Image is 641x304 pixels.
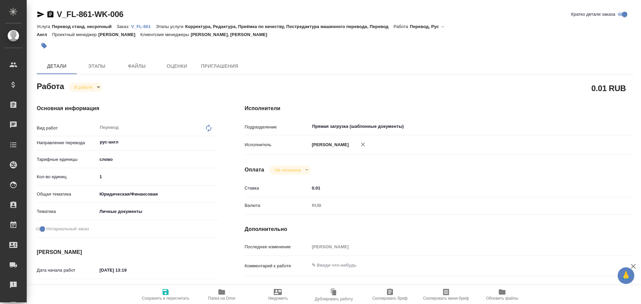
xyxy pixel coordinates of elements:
button: 🙏 [618,267,634,284]
p: Общая тематика [37,191,97,198]
p: Вид работ [37,125,97,131]
button: Open [214,141,216,143]
button: Open [598,126,599,127]
span: Папка на Drive [208,296,235,301]
p: Кол-во единиц [37,174,97,180]
button: Уведомить [250,285,306,304]
p: Этапы услуги [156,24,185,29]
span: Нотариальный заказ [46,226,89,232]
span: 🙏 [620,269,632,283]
span: Этапы [81,62,113,70]
button: Обновить файлы [474,285,530,304]
input: ✎ Введи что-нибудь [309,183,601,193]
div: Юридическая/Финансовая [97,189,218,200]
button: Не оплачена [273,167,302,173]
h4: [PERSON_NAME] [37,248,218,256]
h2: 0.01 RUB [591,82,626,94]
a: V_FL-861-WK-006 [57,10,124,19]
p: Услуга [37,24,52,29]
h4: Исполнители [245,104,634,112]
p: Работа [394,24,410,29]
p: Направление перевода [37,139,97,146]
span: Скопировать мини-бриф [423,296,469,301]
span: Дублировать работу [315,297,353,301]
button: Дублировать работу [306,285,362,304]
input: ✎ Введи что-нибудь [97,265,156,275]
input: Пустое поле [97,284,156,294]
button: Скопировать бриф [362,285,418,304]
button: Скопировать мини-бриф [418,285,474,304]
p: Дата начала работ [37,267,97,274]
a: V_FL-861 [131,23,156,29]
div: В работе [269,166,310,175]
button: Удалить исполнителя [356,137,370,152]
span: Оценки [161,62,193,70]
input: ✎ Введи что-нибудь [97,172,218,182]
p: Последнее изменение [245,244,309,250]
span: Приглашения [201,62,238,70]
p: Заказ: [117,24,131,29]
button: В работе [72,84,94,90]
p: [PERSON_NAME] [309,141,349,148]
div: В работе [69,83,102,92]
span: Сохранить и пересчитать [142,296,189,301]
p: Корректура, Редактура, Приёмка по качеству, Постредактура машинного перевода, Перевод [185,24,393,29]
button: Добавить тэг [37,38,51,53]
span: Уведомить [268,296,288,301]
p: Тематика [37,208,97,215]
p: Проектный менеджер [52,32,98,37]
span: Кратко детали заказа [571,11,615,18]
h2: Работа [37,80,64,92]
h4: Дополнительно [245,225,634,233]
h4: Основная информация [37,104,218,112]
p: Ставка [245,185,309,192]
p: Тарифные единицы [37,156,97,163]
div: слово [97,154,218,165]
button: Скопировать ссылку [46,10,54,18]
input: Пустое поле [309,242,601,252]
p: [PERSON_NAME], [PERSON_NAME] [191,32,272,37]
div: RUB [309,200,601,211]
p: Валюта [245,202,309,209]
p: Исполнитель [245,141,309,148]
span: Обновить файлы [486,296,518,301]
span: Файлы [121,62,153,70]
h4: Оплата [245,166,264,174]
p: Перевод станд. несрочный [52,24,117,29]
button: Папка на Drive [194,285,250,304]
span: Скопировать бриф [372,296,407,301]
div: Личные документы [97,206,218,217]
p: Подразделение [245,124,309,130]
span: Детали [41,62,73,70]
p: V_FL-861 [131,24,156,29]
button: Сохранить и пересчитать [138,285,194,304]
button: Скопировать ссылку для ЯМессенджера [37,10,45,18]
p: [PERSON_NAME] [98,32,141,37]
p: Комментарий к работе [245,263,309,269]
p: Клиентские менеджеры [141,32,191,37]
